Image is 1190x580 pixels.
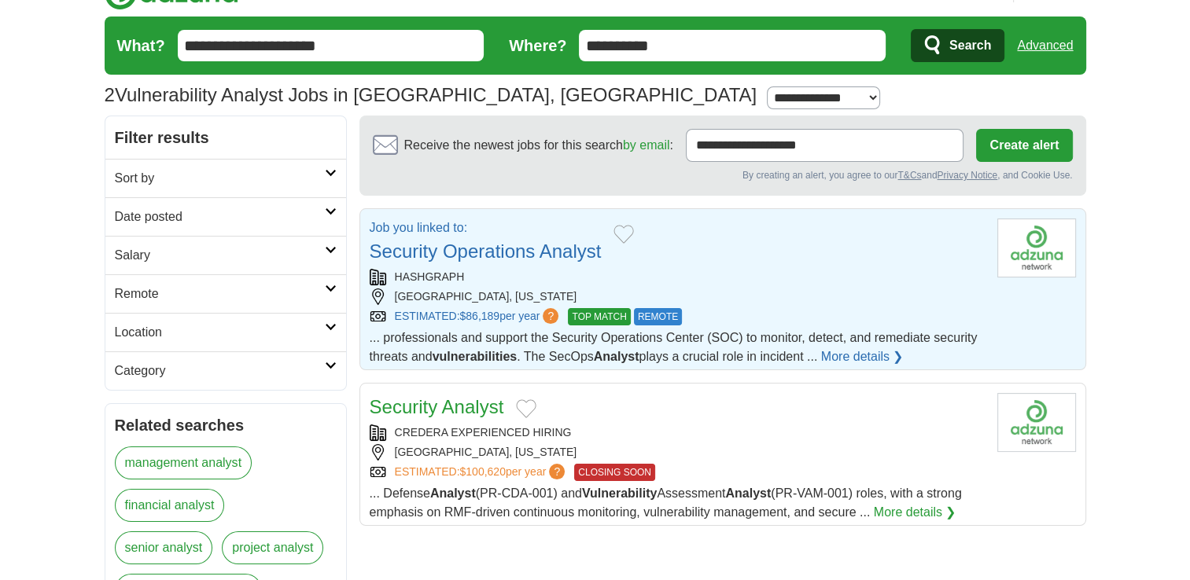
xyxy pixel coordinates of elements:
span: CLOSING SOON [574,464,655,481]
a: ESTIMATED:$86,189per year? [395,308,562,325]
a: Privacy Notice [937,170,997,181]
h2: Salary [115,246,325,265]
a: Location [105,313,346,351]
div: [GEOGRAPHIC_DATA], [US_STATE] [370,444,985,461]
strong: vulnerabilities [433,350,518,363]
h2: Location [115,323,325,342]
a: T&Cs [897,170,921,181]
a: Salary [105,236,346,274]
a: More details ❯ [821,347,904,366]
h2: Filter results [105,116,346,159]
label: What? [117,34,165,57]
h2: Remote [115,284,325,303]
a: Date posted [105,197,346,236]
a: Category [105,351,346,390]
strong: Analyst [725,486,771,500]
h2: Related searches [115,413,337,437]
button: Search [911,29,1004,62]
a: financial analyst [115,489,225,522]
div: CREDERA EXPERIENCED HIRING [370,424,985,441]
span: $86,189 [459,310,499,322]
span: ? [549,464,565,479]
span: Search [949,30,991,61]
a: Security Operations Analyst [370,240,602,262]
a: Security Analyst [370,396,504,417]
strong: Analyst [430,486,476,500]
h2: Category [115,362,325,380]
div: By creating an alert, you agree to our and , and Cookie Use. [373,168,1073,182]
strong: Analyst [594,350,639,363]
a: project analyst [222,531,323,564]
p: Job you linked to: [370,218,602,237]
img: Company logo [997,218,1076,277]
span: Receive the newest jobs for this search : [404,136,673,155]
span: 2 [105,81,115,109]
button: Add to favorite jobs [516,399,536,418]
a: senior analyst [115,531,213,564]
strong: Vulnerability [582,486,657,500]
a: ESTIMATED:$100,620per year? [395,464,569,481]
button: Add to favorite jobs [613,225,634,244]
h2: Date posted [115,207,325,226]
a: Sort by [105,159,346,197]
span: ... professionals and support the Security Operations Center (SOC) to monitor, detect, and remedi... [370,331,978,363]
div: HASHGRAPH [370,269,985,285]
span: REMOTE [634,308,682,325]
label: Where? [509,34,566,57]
a: Remote [105,274,346,313]
img: Company logo [997,393,1076,452]
h1: Vulnerability Analyst Jobs in [GEOGRAPHIC_DATA], [GEOGRAPHIC_DATA] [105,84,757,105]
span: TOP MATCH [568,308,630,325]
a: More details ❯ [874,503,956,522]
button: Create alert [976,129,1072,162]
span: ? [543,308,558,324]
a: by email [623,138,670,152]
a: management analyst [115,446,252,479]
h2: Sort by [115,169,325,188]
div: [GEOGRAPHIC_DATA], [US_STATE] [370,288,985,305]
span: ... Defense (PR-CDA-001) and Assessment (PR-VAM-001) roles, with a strong emphasis on RMF-driven ... [370,486,962,519]
a: Advanced [1017,30,1073,61]
span: $100,620 [459,465,505,478]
